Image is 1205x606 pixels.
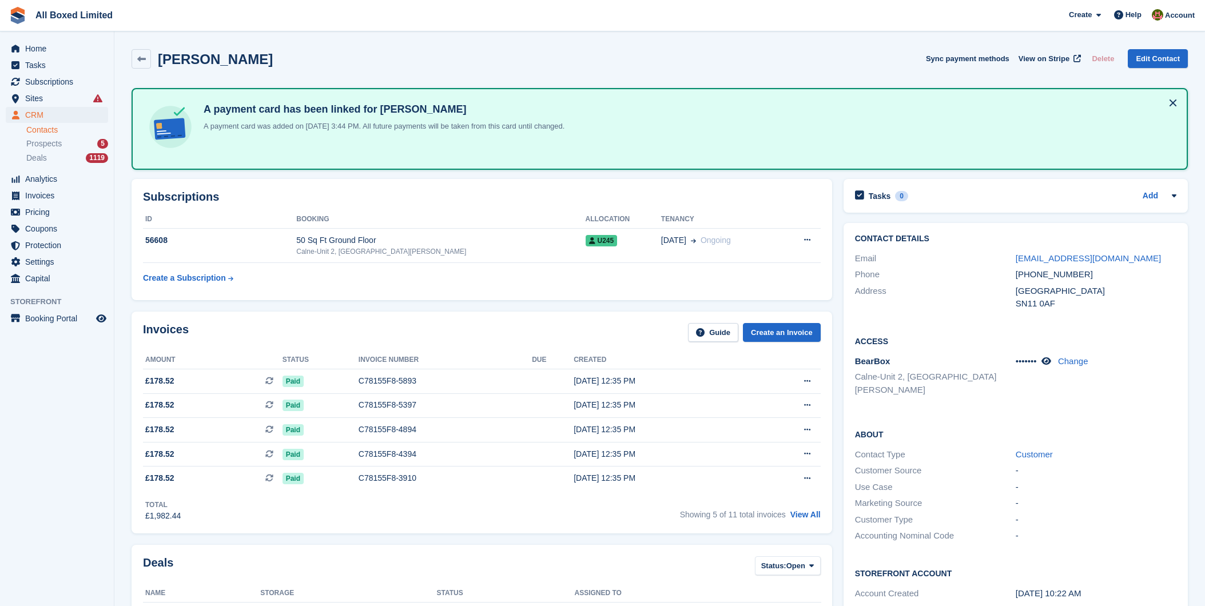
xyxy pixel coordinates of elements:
[869,191,891,201] h2: Tasks
[6,57,108,73] a: menu
[97,139,108,149] div: 5
[661,234,686,246] span: [DATE]
[855,481,1016,494] div: Use Case
[1069,9,1092,21] span: Create
[9,7,26,24] img: stora-icon-8386f47178a22dfd0bd8f6a31ec36ba5ce8667c1dd55bd0f319d3a0aa187defe.svg
[260,584,436,603] th: Storage
[6,221,108,237] a: menu
[1087,49,1119,68] button: Delete
[6,171,108,187] a: menu
[855,356,890,366] span: BearBox
[6,204,108,220] a: menu
[143,210,296,229] th: ID
[574,424,751,436] div: [DATE] 12:35 PM
[1128,49,1188,68] a: Edit Contact
[25,90,94,106] span: Sites
[1014,49,1083,68] a: View on Stripe
[359,448,532,460] div: C78155F8-4394
[6,41,108,57] a: menu
[145,424,174,436] span: £178.52
[1016,529,1176,543] div: -
[25,254,94,270] span: Settings
[86,153,108,163] div: 1119
[283,473,304,484] span: Paid
[574,448,751,460] div: [DATE] 12:35 PM
[6,310,108,326] a: menu
[25,41,94,57] span: Home
[586,235,618,246] span: U245
[25,237,94,253] span: Protection
[1016,587,1176,600] div: [DATE] 10:22 AM
[143,584,260,603] th: Name
[661,210,780,229] th: Tenancy
[701,236,731,245] span: Ongoing
[855,448,1016,461] div: Contact Type
[94,312,108,325] a: Preview store
[1016,268,1176,281] div: [PHONE_NUMBER]
[143,268,233,289] a: Create a Subscription
[1016,253,1161,263] a: [EMAIL_ADDRESS][DOMAIN_NAME]
[283,424,304,436] span: Paid
[680,510,786,519] span: Showing 5 of 11 total invoices
[296,210,585,229] th: Booking
[359,351,532,369] th: Invoice number
[143,190,821,204] h2: Subscriptions
[855,513,1016,527] div: Customer Type
[855,497,1016,510] div: Marketing Source
[855,268,1016,281] div: Phone
[359,472,532,484] div: C78155F8-3910
[6,90,108,106] a: menu
[145,472,174,484] span: £178.52
[25,74,94,90] span: Subscriptions
[743,323,821,342] a: Create an Invoice
[283,449,304,460] span: Paid
[574,472,751,484] div: [DATE] 12:35 PM
[25,107,94,123] span: CRM
[1126,9,1142,21] span: Help
[158,51,273,67] h2: [PERSON_NAME]
[25,221,94,237] span: Coupons
[145,375,174,387] span: £178.52
[790,510,821,519] a: View All
[926,49,1009,68] button: Sync payment methods
[359,424,532,436] div: C78155F8-4894
[855,428,1176,440] h2: About
[26,138,62,149] span: Prospects
[436,584,574,603] th: Status
[25,270,94,286] span: Capital
[1016,449,1053,459] a: Customer
[574,584,820,603] th: Assigned to
[1152,9,1163,21] img: Sharon Hawkins
[145,510,181,522] div: £1,982.44
[855,587,1016,600] div: Account Created
[1143,190,1158,203] a: Add
[755,556,821,575] button: Status: Open
[25,204,94,220] span: Pricing
[25,310,94,326] span: Booking Portal
[10,296,114,308] span: Storefront
[586,210,661,229] th: Allocation
[6,74,108,90] a: menu
[786,560,805,572] span: Open
[855,285,1016,310] div: Address
[145,448,174,460] span: £178.52
[31,6,117,25] a: All Boxed Limited
[199,121,564,132] p: A payment card was added on [DATE] 3:44 PM. All future payments will be taken from this card unti...
[26,153,47,164] span: Deals
[1016,497,1176,510] div: -
[1165,10,1195,21] span: Account
[688,323,738,342] a: Guide
[1016,285,1176,298] div: [GEOGRAPHIC_DATA]
[574,351,751,369] th: Created
[1058,356,1088,366] a: Change
[199,103,564,116] h4: A payment card has been linked for [PERSON_NAME]
[283,376,304,387] span: Paid
[26,152,108,164] a: Deals 1119
[855,252,1016,265] div: Email
[855,335,1176,346] h2: Access
[855,234,1176,244] h2: Contact Details
[855,529,1016,543] div: Accounting Nominal Code
[26,125,108,135] a: Contacts
[574,399,751,411] div: [DATE] 12:35 PM
[143,234,296,246] div: 56608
